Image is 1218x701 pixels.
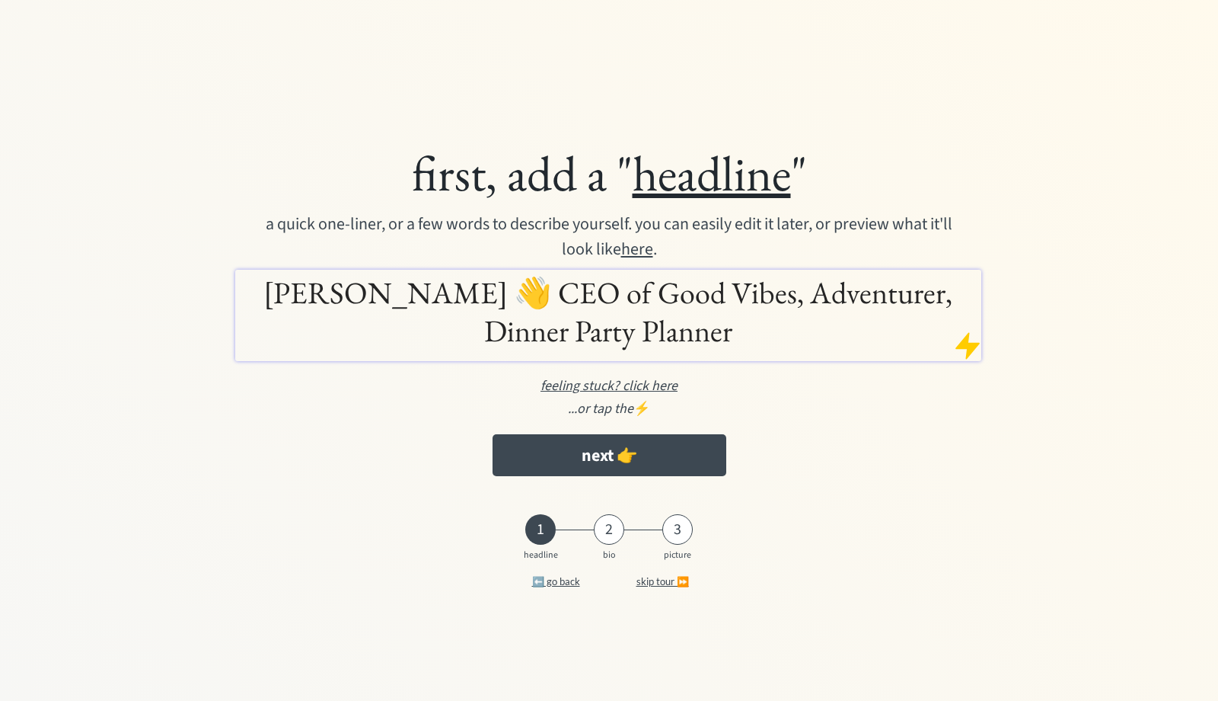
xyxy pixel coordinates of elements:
em: ...or tap the [568,399,633,418]
u: feeling stuck? click here [540,376,678,395]
u: headline [633,141,791,205]
div: headline [521,550,560,561]
u: here [621,237,653,261]
div: picture [658,550,697,561]
div: bio [590,550,628,561]
div: first, add a " " [149,142,1069,204]
div: 3 [662,520,693,539]
button: next 👉 [493,434,726,476]
div: 2 [594,520,624,539]
button: ⬅️ go back [506,566,605,597]
h1: [PERSON_NAME] 👋 CEO of Good Vibes, Adventurer, Dinner Party Planner [239,274,977,350]
div: a quick one-liner, or a few words to describe yourself. you can easily edit it later, or preview ... [259,212,960,262]
div: ⚡️ [149,399,1069,419]
div: 1 [525,520,556,539]
button: skip tour ⏩ [613,566,712,597]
